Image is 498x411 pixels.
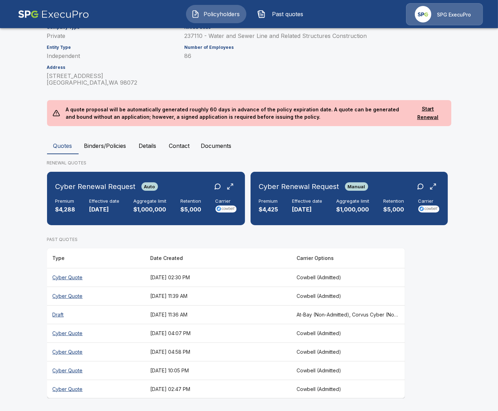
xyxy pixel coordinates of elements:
th: [DATE] 11:36 AM [145,305,291,324]
h6: Carrier [215,198,237,204]
th: Cyber Quote [47,287,145,305]
h6: Cyber Renewal Request [259,181,339,192]
h6: Address [47,65,176,70]
th: Date Created [145,248,291,268]
img: Past quotes Icon [257,10,266,18]
h6: Number of Employees [185,45,383,50]
h6: Retention [384,198,404,204]
span: Past quotes [268,10,307,18]
a: Agency IconSPG ExecuPro [406,3,483,25]
th: Cyber Quote [47,342,145,361]
p: $5,000 [181,205,201,214]
th: Cowbell (Admitted) [291,287,405,305]
table: responsive table [47,248,405,398]
h6: Premium [55,198,75,204]
h6: Effective date [292,198,323,204]
p: [STREET_ADDRESS] [GEOGRAPHIC_DATA] , WA 98072 [47,73,176,86]
span: Policyholders [202,10,241,18]
h6: Retention [181,198,201,204]
p: Private [47,33,176,39]
button: Documents [195,137,237,154]
th: Cowbell (Admitted) [291,342,405,361]
p: RENEWAL QUOTES [47,160,451,166]
th: Carrier Options [291,248,405,268]
img: Carrier [215,205,237,213]
p: PAST QUOTES [47,236,405,243]
p: SPG ExecuPro [437,11,471,18]
th: At-Bay (Non-Admitted), Corvus Cyber (Non-Admitted), Tokio Marine TMHCC (Non-Admitted), Beazley, E... [291,305,405,324]
img: Agency Icon [415,6,431,22]
img: AA Logo [18,3,89,25]
h6: Aggregate limit [134,198,167,204]
th: Cowbell (Admitted) [291,361,405,380]
th: Draft [47,305,145,324]
h6: Entity Type [47,45,176,50]
th: [DATE] 04:07 PM [145,324,291,342]
p: [DATE] [292,205,323,214]
th: [DATE] 10:05 PM [145,361,291,380]
p: Independent [47,53,176,59]
p: 237110 - Water and Sewer Line and Related Structures Construction [185,33,383,39]
th: Type [47,248,145,268]
p: $1,000,000 [134,205,167,214]
h6: Carrier [418,198,439,204]
p: $4,288 [55,205,75,214]
th: Cowbell (Admitted) [291,380,405,398]
th: Cowbell (Admitted) [291,324,405,342]
p: $4,425 [259,205,278,214]
th: Cowbell (Admitted) [291,268,405,287]
h6: Aggregate limit [337,198,370,204]
th: [DATE] 02:30 PM [145,268,291,287]
p: 86 [185,53,383,59]
th: Cyber Quote [47,361,145,380]
span: Auto [141,184,158,189]
button: Policyholders IconPolicyholders [186,5,246,23]
h6: Cyber Renewal Request [55,181,136,192]
img: Policyholders Icon [191,10,200,18]
button: Details [132,137,164,154]
button: Contact [164,137,195,154]
div: policyholder tabs [47,137,451,154]
button: Binders/Policies [79,137,132,154]
th: [DATE] 11:39 AM [145,287,291,305]
p: $5,000 [384,205,404,214]
th: [DATE] 02:47 PM [145,380,291,398]
p: $1,000,000 [337,205,370,214]
button: Past quotes IconPast quotes [252,5,312,23]
p: [DATE] [89,205,120,214]
img: Carrier [418,205,439,213]
h6: Premium [259,198,278,204]
p: A quote proposal will be automatically generated roughly 60 days in advance of the policy expirat... [60,100,410,126]
th: Cyber Quote [47,268,145,287]
button: Quotes [47,137,79,154]
button: Start Renewal [410,103,446,124]
span: Manual [345,184,368,189]
th: Cyber Quote [47,324,145,342]
th: [DATE] 04:58 PM [145,342,291,361]
th: Cyber Quote [47,380,145,398]
h6: Effective date [89,198,120,204]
